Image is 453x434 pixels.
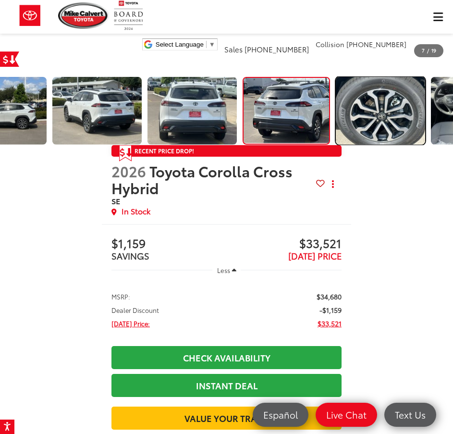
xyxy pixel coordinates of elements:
img: Mike Calvert Toyota [58,2,109,29]
span: $34,680 [317,292,342,301]
span: [DATE] Price: [111,319,150,328]
span: $1,159 [111,237,226,251]
span: [PHONE_NUMBER] [346,39,406,49]
a: Value Your Trade [111,407,342,430]
span: [DATE] PRICE [288,249,342,262]
span: -$1,159 [319,305,342,315]
span: Get Price Drop Alert [119,145,132,161]
a: Text Us [384,403,436,427]
a: Check Availability [111,346,342,369]
span: Live Chat [321,409,371,421]
span: dropdown dots [332,180,334,188]
span: Recent Price Drop! [135,147,194,155]
span: $33,521 [227,237,342,251]
a: Expand Photo 6 [243,77,330,144]
span: [PHONE_NUMBER] [245,44,309,54]
button: Actions [325,175,342,192]
img: 2026 Toyota Corolla Cross Hybrid Hybrid SE [335,76,426,145]
img: 2026 Toyota Corolla Cross Hybrid Hybrid SE [147,76,238,145]
span: Less [217,266,230,274]
a: Get Price Drop Alert Recent Price Drop! [111,145,342,157]
span: Text Us [390,409,430,421]
span: In Stock [122,206,150,217]
button: Less [212,261,241,279]
span: SAVINGS [111,249,149,262]
a: Expand Photo 5 [147,77,237,144]
a: Instant Deal [111,374,342,397]
span: $33,521 [318,319,342,328]
a: Live Chat [316,403,377,427]
span: Dealer Discount [111,305,159,315]
span: MSRP: [111,292,130,301]
span: Toyota Corolla Cross Hybrid [111,161,293,198]
a: Expand Photo 4 [52,77,142,144]
span: ▼ [209,41,215,48]
span: Select Language [156,41,204,48]
img: 2026 Toyota Corolla Cross Hybrid Hybrid SE [51,76,143,145]
span: SE [111,195,120,206]
a: Expand Photo 7 [336,77,425,144]
span: Sales [224,44,243,54]
a: Select Language​ [156,41,215,48]
img: 2026 Toyota Corolla Cross Hybrid Hybrid SE [243,78,330,143]
span: 2026 [111,161,146,181]
span: Collision [316,39,344,49]
a: Español [253,403,308,427]
span: Español [258,409,303,421]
